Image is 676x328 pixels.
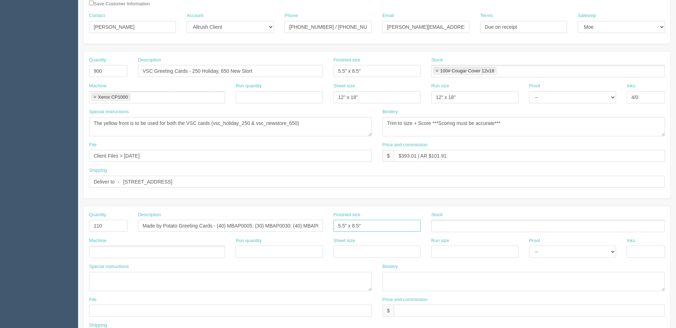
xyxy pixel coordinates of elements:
label: Email [382,12,394,19]
div: 100# Cougar Cover 12x18 [440,69,494,73]
label: Price and commission [383,296,428,303]
label: Special instructions [89,109,129,115]
label: Run size [431,237,449,244]
label: Inks [627,237,635,244]
div: Xerox CP1000 [98,95,128,99]
label: Account [187,12,203,19]
label: Finished size [334,57,361,64]
div: $ [383,305,394,317]
label: Stock [431,212,443,218]
label: Machine [89,83,106,89]
label: Run quantity [236,237,262,244]
textarea: Trim to size + Score ***Scoring must be accurate*** [383,117,665,136]
label: Sheet size [334,237,355,244]
label: File [89,142,97,148]
textarea: •300 061-C Little Peanut | •100 012-C Donut Know | •100 176-C we are phoever | •100 197-C Balloon... [89,117,372,136]
label: File [89,296,97,303]
label: Run quantity [236,83,262,89]
label: Contact [89,12,105,19]
label: Proof [529,237,540,244]
label: Shipping [89,167,107,174]
label: Terms [480,12,493,19]
label: Proof [529,83,540,89]
label: Bindery [383,109,398,115]
label: Special instructions [89,263,129,270]
label: Quantity [89,212,106,218]
label: Price and commission [383,142,428,148]
label: Stock [431,57,443,64]
label: Description [138,57,161,64]
label: Salesrep [578,12,596,19]
label: Machine [89,237,106,244]
label: Phone [285,12,298,19]
div: $ [383,150,394,162]
label: Inks [627,83,635,89]
label: Quantity [89,57,106,64]
label: Sheet size [334,83,355,89]
label: Run size [431,83,449,89]
label: Bindery [383,263,398,270]
label: Description [138,212,161,218]
label: Finished size [334,212,361,218]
